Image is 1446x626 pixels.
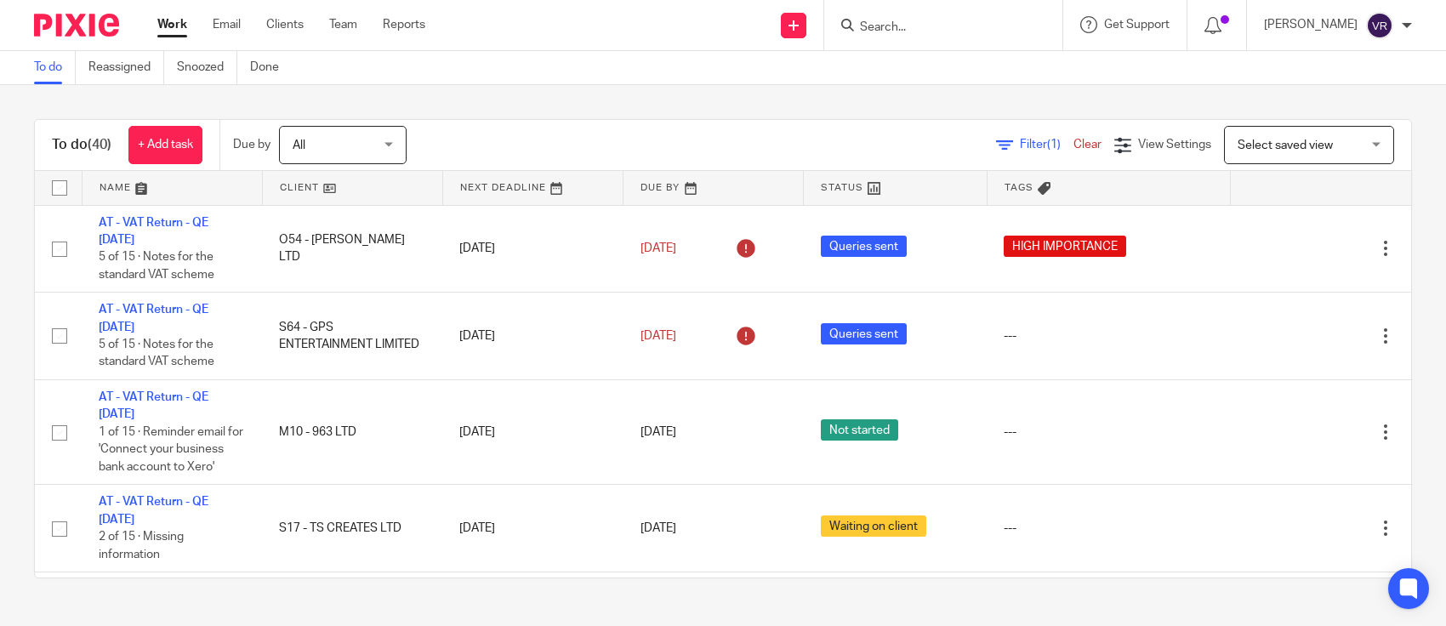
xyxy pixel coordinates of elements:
[1073,139,1102,151] a: Clear
[99,339,214,368] span: 5 of 15 · Notes for the standard VAT scheme
[383,16,425,33] a: Reports
[262,380,442,485] td: M10 - 963 LTD
[293,139,305,151] span: All
[821,323,907,344] span: Queries sent
[640,522,676,534] span: [DATE]
[1005,183,1033,192] span: Tags
[99,426,243,473] span: 1 of 15 · Reminder email for 'Connect your business bank account to Xero'
[213,16,241,33] a: Email
[262,293,442,380] td: S64 - GPS ENTERTAINMENT LIMITED
[442,485,623,572] td: [DATE]
[442,205,623,293] td: [DATE]
[858,20,1011,36] input: Search
[34,51,76,84] a: To do
[442,380,623,485] td: [DATE]
[88,51,164,84] a: Reassigned
[233,136,270,153] p: Due by
[1138,139,1211,151] span: View Settings
[99,391,208,420] a: AT - VAT Return - QE [DATE]
[34,14,119,37] img: Pixie
[821,419,898,441] span: Not started
[442,293,623,380] td: [DATE]
[99,217,208,246] a: AT - VAT Return - QE [DATE]
[262,205,442,293] td: O54 - [PERSON_NAME] LTD
[250,51,292,84] a: Done
[262,485,442,572] td: S17 - TS CREATES LTD
[1104,19,1170,31] span: Get Support
[99,304,208,333] a: AT - VAT Return - QE [DATE]
[640,242,676,254] span: [DATE]
[177,51,237,84] a: Snoozed
[52,136,111,154] h1: To do
[1004,236,1126,257] span: HIGH IMPORTANCE
[99,496,208,525] a: AT - VAT Return - QE [DATE]
[99,251,214,281] span: 5 of 15 · Notes for the standard VAT scheme
[99,531,184,561] span: 2 of 15 · Missing information
[640,426,676,438] span: [DATE]
[157,16,187,33] a: Work
[329,16,357,33] a: Team
[1264,16,1358,33] p: [PERSON_NAME]
[1047,139,1061,151] span: (1)
[266,16,304,33] a: Clients
[128,126,202,164] a: + Add task
[1366,12,1393,39] img: svg%3E
[640,330,676,342] span: [DATE]
[1004,520,1214,537] div: ---
[821,236,907,257] span: Queries sent
[1020,139,1073,151] span: Filter
[1238,139,1333,151] span: Select saved view
[88,138,111,151] span: (40)
[1004,327,1214,344] div: ---
[1004,424,1214,441] div: ---
[821,515,926,537] span: Waiting on client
